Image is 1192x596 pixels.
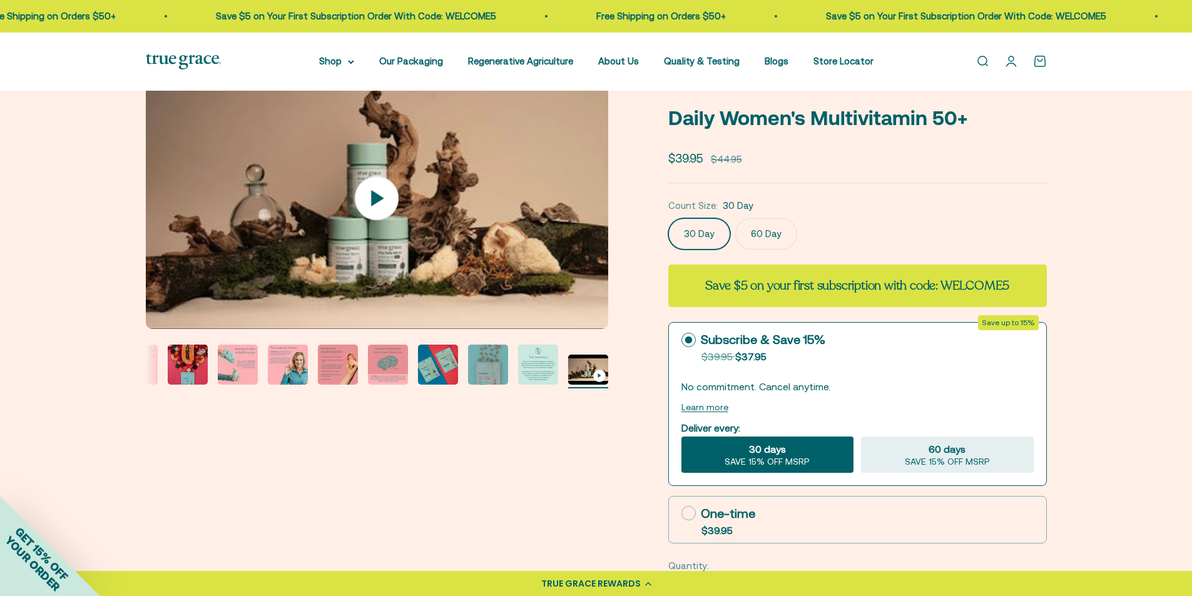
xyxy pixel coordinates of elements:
label: Quantity: [668,558,709,573]
button: Go to item 12 [568,355,608,388]
a: Blogs [765,56,788,66]
a: Our Packaging [379,56,443,66]
sale-price: $39.95 [668,149,703,168]
img: Every lot of True Grace supplements undergoes extensive third-party testing. Regulation says we d... [518,345,558,385]
p: Save $5 on Your First Subscription Order With Code: WELCOME5 [210,9,490,24]
img: Lion's Mane supports brain, nerve, and cognitive health.* Our extracts come exclusively from the ... [368,345,408,385]
img: Daily Women's 50+ Multivitamin [168,345,208,385]
span: YOUR ORDER [3,533,63,593]
span: GET 15% OFF [13,525,71,583]
compare-at-price: $44.95 [711,152,742,167]
strong: Save $5 on your first subscription with code: WELCOME5 [705,277,1009,294]
div: TRUE GRACE REWARDS [541,577,641,590]
button: Go to item 6 [268,345,308,388]
img: When you opt for our refill pouches instead of buying a new bottle every time you buy supplements... [218,345,258,385]
button: Go to item 10 [468,345,508,388]
p: Save $5 on Your First Subscription Order With Code: WELCOME5 [820,9,1100,24]
a: Regenerative Agriculture [468,56,573,66]
span: 30 Day [723,198,753,213]
button: Go to item 9 [418,345,458,388]
button: Go to item 4 [168,345,208,388]
img: Daily Women's 50+ Multivitamin [418,345,458,385]
img: - L-ergothioneine to support longevity* - CoQ10 for antioxidant support and heart health* - 150% ... [318,345,358,385]
legend: Count Size: [668,198,718,213]
p: Daily Women's Multivitamin 50+ [668,102,1047,134]
button: Go to item 11 [518,345,558,388]
a: Quality & Testing [664,56,740,66]
summary: Shop [319,54,354,69]
button: Go to item 5 [218,345,258,388]
img: L-ergothioneine, an antioxidant known as 'the longevity vitamin', declines as we age and is limit... [268,345,308,385]
img: Daily Women's 50+ Multivitamin [468,345,508,385]
a: Free Shipping on Orders $50+ [590,11,720,21]
a: Store Locator [813,56,874,66]
button: Go to item 8 [368,345,408,388]
button: Go to item 7 [318,345,358,388]
a: About Us [598,56,639,66]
